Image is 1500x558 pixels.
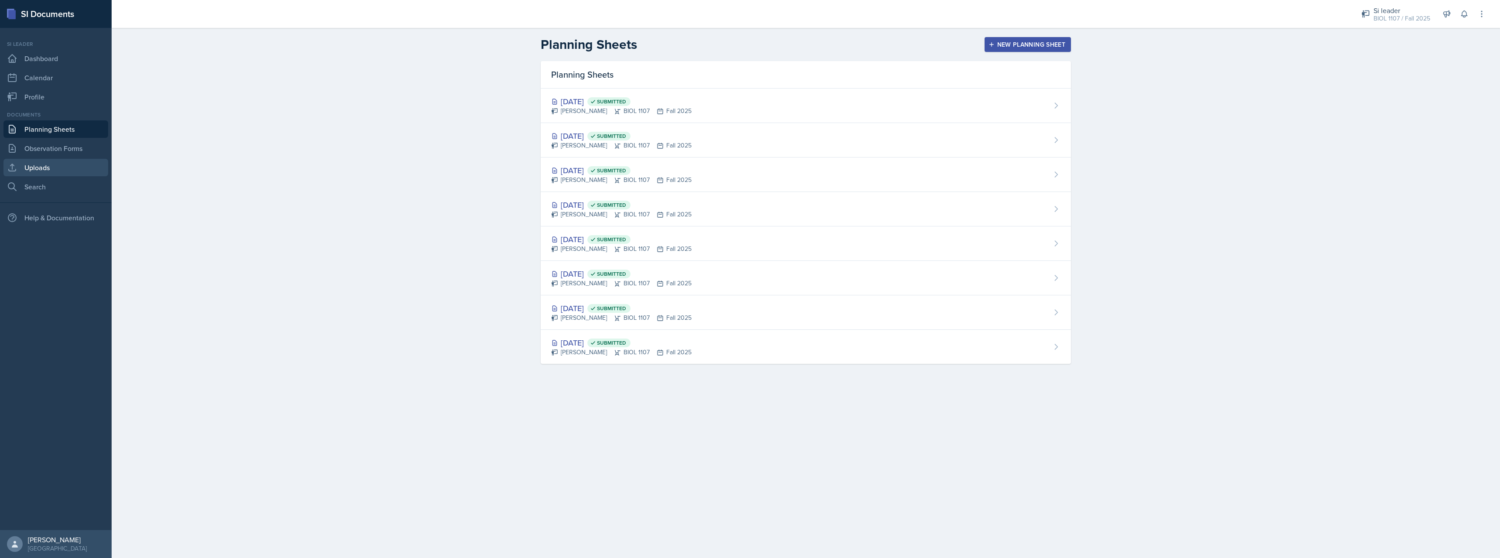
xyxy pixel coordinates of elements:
[541,61,1071,89] div: Planning Sheets
[551,106,692,116] div: [PERSON_NAME] BIOL 1107 Fall 2025
[3,50,108,67] a: Dashboard
[551,279,692,288] div: [PERSON_NAME] BIOL 1107 Fall 2025
[541,123,1071,157] a: [DATE] Submitted [PERSON_NAME]BIOL 1107Fall 2025
[551,302,692,314] div: [DATE]
[597,98,626,105] span: Submitted
[551,164,692,176] div: [DATE]
[1374,14,1430,23] div: BIOL 1107 / Fall 2025
[551,199,692,211] div: [DATE]
[551,348,692,357] div: [PERSON_NAME] BIOL 1107 Fall 2025
[990,41,1065,48] div: New Planning Sheet
[551,268,692,280] div: [DATE]
[597,270,626,277] span: Submitted
[551,313,692,322] div: [PERSON_NAME] BIOL 1107 Fall 2025
[541,295,1071,330] a: [DATE] Submitted [PERSON_NAME]BIOL 1107Fall 2025
[1374,5,1430,16] div: Si leader
[3,209,108,226] div: Help & Documentation
[3,120,108,138] a: Planning Sheets
[541,226,1071,261] a: [DATE] Submitted [PERSON_NAME]BIOL 1107Fall 2025
[28,544,87,553] div: [GEOGRAPHIC_DATA]
[597,305,626,312] span: Submitted
[597,339,626,346] span: Submitted
[541,89,1071,123] a: [DATE] Submitted [PERSON_NAME]BIOL 1107Fall 2025
[597,167,626,174] span: Submitted
[541,37,637,52] h2: Planning Sheets
[3,178,108,195] a: Search
[551,337,692,349] div: [DATE]
[597,202,626,209] span: Submitted
[597,236,626,243] span: Submitted
[3,40,108,48] div: Si leader
[551,175,692,185] div: [PERSON_NAME] BIOL 1107 Fall 2025
[541,261,1071,295] a: [DATE] Submitted [PERSON_NAME]BIOL 1107Fall 2025
[541,330,1071,364] a: [DATE] Submitted [PERSON_NAME]BIOL 1107Fall 2025
[551,130,692,142] div: [DATE]
[551,244,692,253] div: [PERSON_NAME] BIOL 1107 Fall 2025
[985,37,1071,52] button: New Planning Sheet
[551,96,692,107] div: [DATE]
[597,133,626,140] span: Submitted
[3,111,108,119] div: Documents
[3,140,108,157] a: Observation Forms
[3,159,108,176] a: Uploads
[28,535,87,544] div: [PERSON_NAME]
[3,88,108,106] a: Profile
[551,141,692,150] div: [PERSON_NAME] BIOL 1107 Fall 2025
[541,157,1071,192] a: [DATE] Submitted [PERSON_NAME]BIOL 1107Fall 2025
[3,69,108,86] a: Calendar
[541,192,1071,226] a: [DATE] Submitted [PERSON_NAME]BIOL 1107Fall 2025
[551,210,692,219] div: [PERSON_NAME] BIOL 1107 Fall 2025
[551,233,692,245] div: [DATE]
